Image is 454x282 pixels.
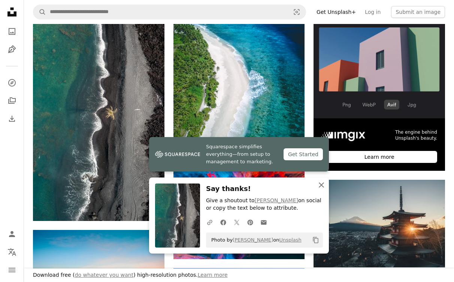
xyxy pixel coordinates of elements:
img: pagoda temple surrounded by trees [314,180,445,267]
button: Submit an image [391,6,445,18]
div: Get Started [284,148,323,160]
button: Menu [4,263,19,278]
a: [PERSON_NAME] [233,237,273,243]
h3: Download free ( ) high-resolution photos. [33,272,228,279]
button: Search Unsplash [33,5,46,19]
img: file-1747939142011-51e5cc87e3c9 [155,149,200,160]
a: Home — Unsplash [4,4,19,21]
a: Get Unsplash+ [312,6,360,18]
a: do whatever you want [75,272,134,278]
div: Learn more [321,151,437,163]
form: Find visuals sitewide [33,4,306,19]
a: Squarespace simplifies everything—from setup to management to marketing.Get Started [149,137,329,172]
a: beach and ocean during day [173,71,305,78]
span: Photo by on [208,234,302,246]
img: file-1738246957937-1ee55d8b7970 [321,129,365,141]
a: Photos [4,24,19,39]
button: Copy to clipboard [309,234,322,246]
button: Visual search [288,5,306,19]
a: [PERSON_NAME] [255,198,298,204]
button: Language [4,245,19,260]
a: Share on Pinterest [243,215,257,230]
p: Give a shoutout to on social or copy the text below to attribute. [206,197,323,212]
a: Collections [4,93,19,108]
a: Log in / Sign up [4,227,19,242]
a: Share over email [257,215,270,230]
a: Log in [360,6,385,18]
h3: Say thanks! [206,184,323,194]
a: Unsplash [279,237,301,243]
a: Share on Twitter [230,215,243,230]
span: The engine behind Unsplash's beauty. [375,129,437,142]
a: Explore [4,75,19,90]
a: Share on Facebook [217,215,230,230]
a: Download History [4,111,19,126]
a: aerial photography of beachside [33,100,164,107]
span: Squarespace simplifies everything—from setup to management to marketing. [206,143,278,166]
a: pagoda temple surrounded by trees [314,220,445,227]
a: Illustrations [4,42,19,57]
a: Learn more [198,272,228,278]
